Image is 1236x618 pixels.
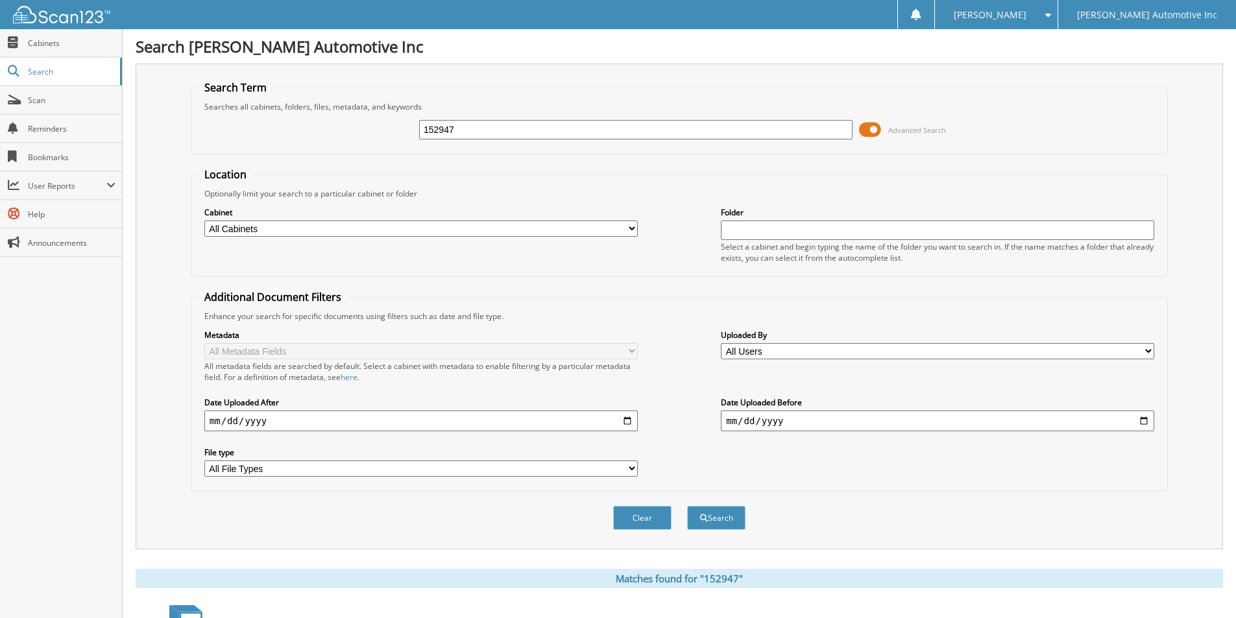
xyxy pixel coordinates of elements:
a: here [341,372,357,383]
label: File type [204,447,638,458]
span: User Reports [28,180,106,191]
span: Reminders [28,123,115,134]
button: Search [687,506,745,530]
label: Date Uploaded Before [721,397,1154,408]
label: Metadata [204,329,638,340]
label: Date Uploaded After [204,397,638,408]
span: Announcements [28,237,115,248]
div: Matches found for "152947" [136,569,1223,588]
input: end [721,410,1154,431]
img: scan123-logo-white.svg [13,6,110,23]
legend: Location [198,167,253,182]
span: [PERSON_NAME] Automotive Inc [1077,11,1217,19]
h1: Search [PERSON_NAME] Automotive Inc [136,36,1223,57]
legend: Search Term [198,80,273,95]
label: Folder [721,207,1154,218]
span: [PERSON_NAME] [954,11,1026,19]
label: Cabinet [204,207,638,218]
input: start [204,410,638,431]
button: Clear [613,506,672,530]
div: Optionally limit your search to a particular cabinet or folder [198,188,1161,199]
div: Searches all cabinets, folders, files, metadata, and keywords [198,101,1161,112]
div: Enhance your search for specific documents using filters such as date and file type. [198,311,1161,322]
span: Advanced Search [888,125,946,135]
span: Search [28,66,114,77]
div: Select a cabinet and begin typing the name of the folder you want to search in. If the name match... [721,241,1154,263]
span: Cabinets [28,38,115,49]
label: Uploaded By [721,329,1154,340]
legend: Additional Document Filters [198,290,348,304]
span: Help [28,209,115,220]
span: Scan [28,95,115,106]
span: Bookmarks [28,152,115,163]
div: All metadata fields are searched by default. Select a cabinet with metadata to enable filtering b... [204,361,638,383]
